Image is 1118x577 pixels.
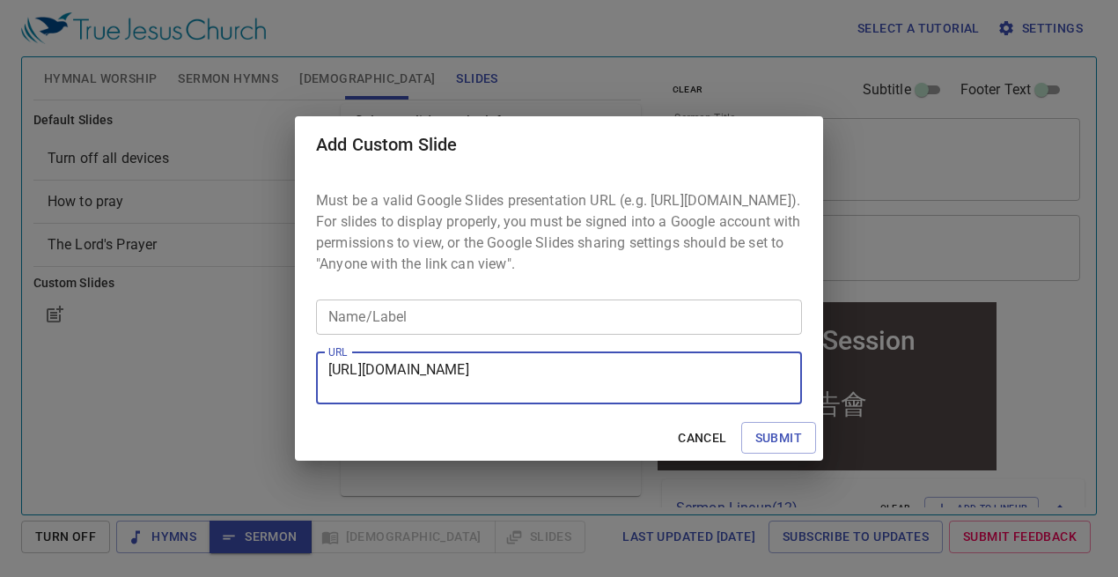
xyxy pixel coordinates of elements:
span: Submit [755,427,802,449]
p: Must be a valid Google Slides presentation URL (e.g. [URL][DOMAIN_NAME]). For slides to display p... [316,190,802,275]
div: Prayer Session 禱告會 [85,26,261,123]
textarea: [URL][DOMAIN_NAME] [328,361,790,395]
button: Submit [741,422,816,455]
h2: Add Custom Slide [316,130,802,159]
span: Cancel [678,427,726,449]
button: Cancel [671,422,733,455]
